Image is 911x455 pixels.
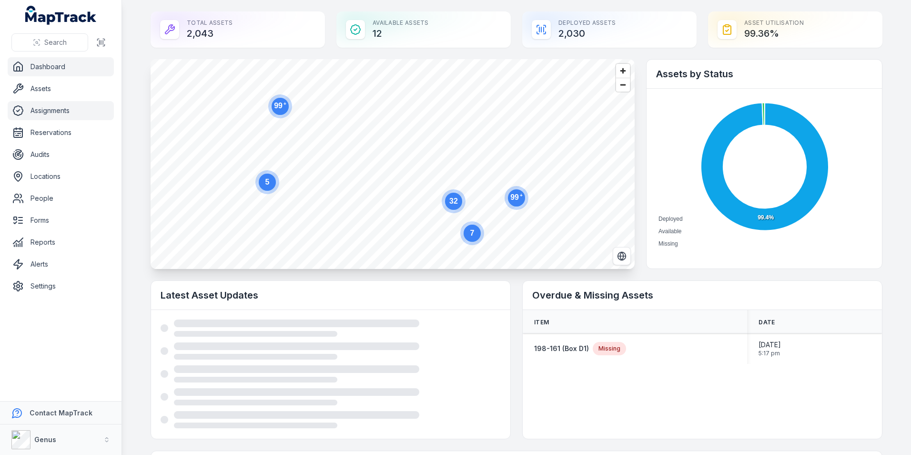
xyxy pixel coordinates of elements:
[510,193,523,201] text: 99
[8,189,114,208] a: People
[44,38,67,47] span: Search
[616,64,630,78] button: Zoom in
[8,123,114,142] a: Reservations
[8,233,114,252] a: Reports
[8,277,114,296] a: Settings
[8,167,114,186] a: Locations
[8,79,114,98] a: Assets
[616,78,630,92] button: Zoom out
[283,101,286,106] tspan: +
[593,342,626,355] div: Missing
[8,145,114,164] a: Audits
[470,229,475,237] text: 7
[759,350,781,357] span: 5:17 pm
[449,197,458,205] text: 32
[759,319,775,326] span: Date
[534,344,589,353] a: 198-161 (Box D1)
[534,319,549,326] span: Item
[8,211,114,230] a: Forms
[532,289,872,302] h2: Overdue & Missing Assets
[759,340,781,357] time: 04/08/2025, 5:17:25 pm
[151,59,635,269] canvas: Map
[656,67,872,81] h2: Assets by Status
[658,216,683,222] span: Deployed
[161,289,501,302] h2: Latest Asset Updates
[8,255,114,274] a: Alerts
[759,340,781,350] span: [DATE]
[8,101,114,120] a: Assignments
[520,193,523,198] tspan: +
[30,409,92,417] strong: Contact MapTrack
[265,178,270,186] text: 5
[613,247,631,265] button: Switch to Satellite View
[11,33,88,52] button: Search
[25,6,97,25] a: MapTrack
[274,101,286,110] text: 99
[658,228,681,235] span: Available
[8,57,114,76] a: Dashboard
[658,240,678,247] span: Missing
[34,435,56,444] strong: Genus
